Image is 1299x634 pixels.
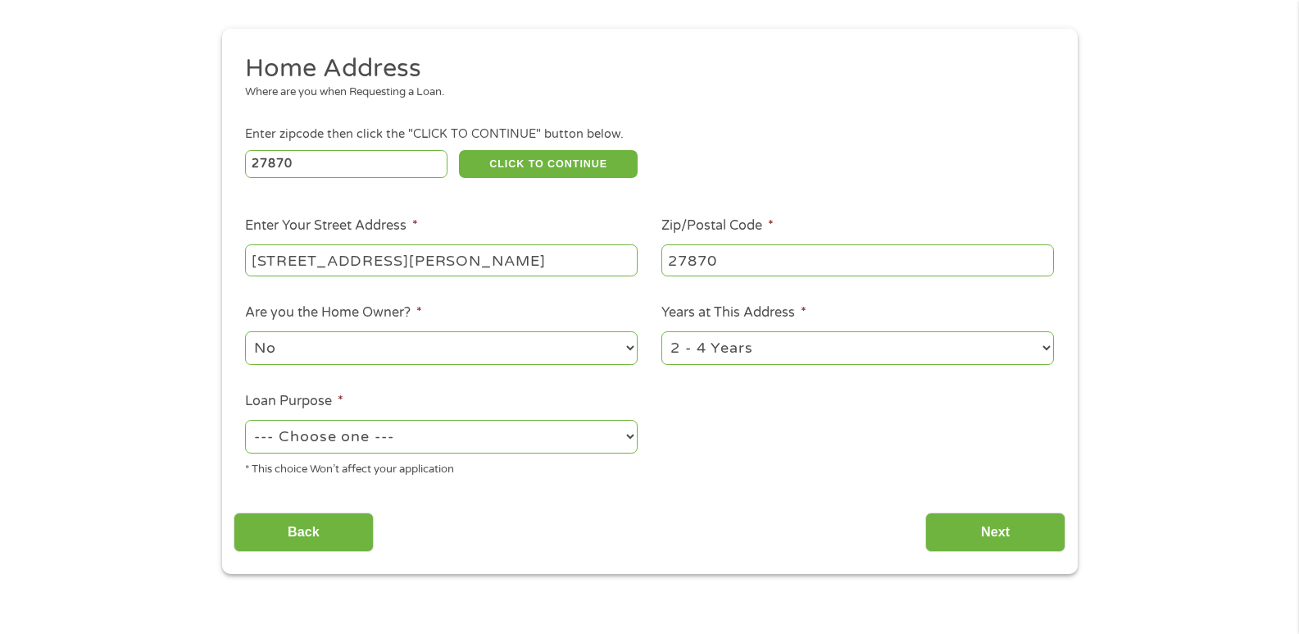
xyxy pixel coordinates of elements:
div: Enter zipcode then click the "CLICK TO CONTINUE" button below. [245,125,1053,144]
label: Enter Your Street Address [245,217,418,235]
div: Where are you when Requesting a Loan. [245,84,1042,101]
input: 1 Main Street [245,244,638,276]
input: Back [234,513,374,553]
label: Are you the Home Owner? [245,304,422,322]
label: Years at This Address [661,304,806,322]
label: Loan Purpose [245,393,343,410]
h2: Home Address [245,52,1042,85]
label: Zip/Postal Code [661,217,774,235]
input: Next [925,513,1065,553]
div: * This choice Won’t affect your application [245,456,638,478]
button: CLICK TO CONTINUE [459,150,638,178]
input: Enter Zipcode (e.g 01510) [245,150,447,178]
